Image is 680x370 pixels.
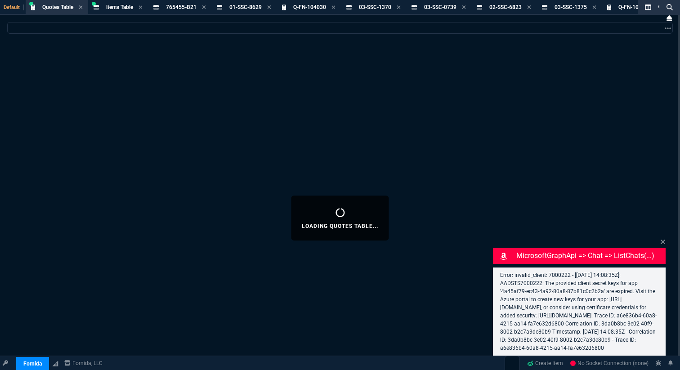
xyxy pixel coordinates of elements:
span: 765455-B21 [166,4,197,10]
nx-icon: Close Tab [79,4,83,11]
nx-icon: Close Tab [592,4,596,11]
nx-icon: Close Tab [202,4,206,11]
span: 03-SSC-1370 [359,4,391,10]
nx-icon: Open New Tab [665,24,671,33]
span: Q-FN-104030 [293,4,326,10]
span: 03-SSC-1375 [555,4,587,10]
a: Create Item [523,357,567,370]
span: 02-SSC-6823 [489,4,522,10]
nx-icon: Close Tab [462,4,466,11]
span: Quotes Table [42,4,73,10]
span: No Socket Connection (none) [570,360,649,366]
span: Items Table [106,4,133,10]
p: MicrosoftGraphApi => chat => listChats(...) [516,250,664,261]
nx-icon: Close Tab [527,4,531,11]
nx-icon: Close Tab [331,4,336,11]
nx-icon: Split Panels [641,2,655,13]
a: msbcCompanyName [62,359,105,367]
p: Loading Quotes Table... [302,223,378,230]
nx-icon: Search [663,2,676,13]
nx-icon: Close Tab [139,4,143,11]
span: Default [4,4,24,10]
p: Error: invalid_client: 7000222 - [[DATE] 14:08:35Z]: AADSTS7000222: The provided client secret ke... [500,271,658,352]
nx-icon: Close Workbench [663,13,676,23]
span: Q-FN-104324 [618,4,651,10]
span: 03-SSC-0739 [424,4,456,10]
nx-icon: Search [655,2,668,13]
span: 01-SSC-8629 [229,4,262,10]
nx-icon: Close Tab [267,4,271,11]
nx-icon: Close Tab [397,4,401,11]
